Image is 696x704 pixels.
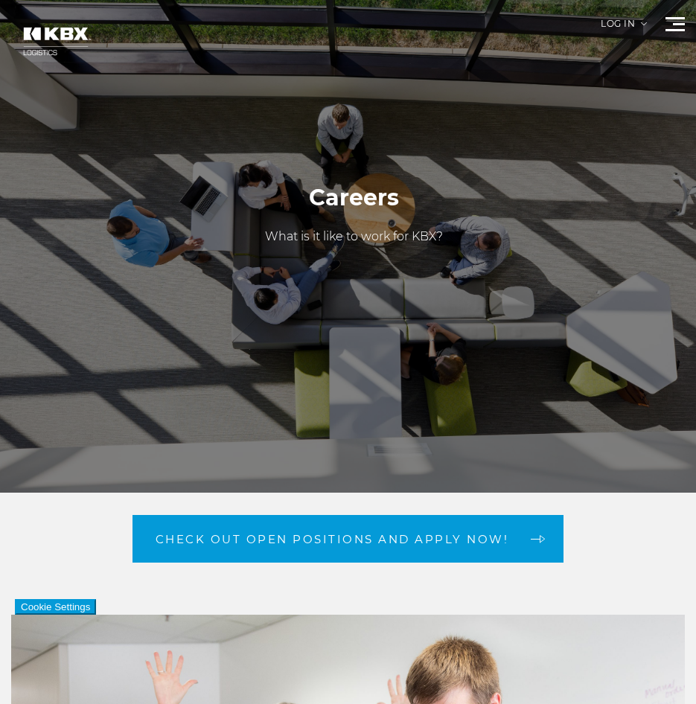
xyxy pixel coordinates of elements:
p: What is it like to work for KBX? [265,228,443,246]
button: Cookie Settings [15,599,96,615]
div: Log in [601,19,647,39]
span: Check out open positions and apply now! [156,534,509,545]
h1: Careers [265,183,443,213]
img: kbx logo [11,15,100,68]
a: Check out open positions and apply now! arrow arrow [133,515,564,563]
img: arrow [641,22,647,25]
